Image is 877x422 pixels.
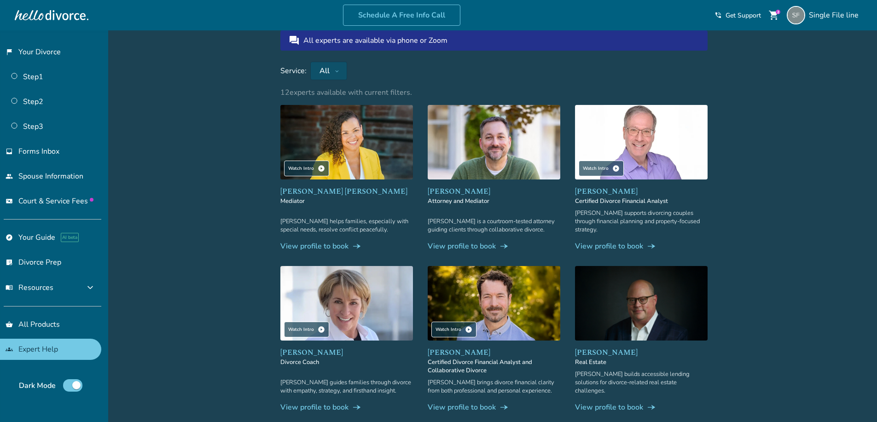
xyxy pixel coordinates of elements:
[280,266,413,341] img: Kim Goodman
[465,326,472,333] span: play_circle
[575,266,708,341] img: Chris Freemott
[612,165,620,172] span: play_circle
[310,62,347,80] button: All
[61,233,79,242] span: AI beta
[289,35,300,46] span: forum
[6,148,13,155] span: inbox
[787,6,805,24] img: singlefileline@hellodivorce.com
[575,105,708,179] img: Jeff Landers
[6,259,13,266] span: list_alt_check
[428,358,560,375] span: Certified Divorce Financial Analyst and Collaborative Divorce
[18,146,59,156] span: Forms Inbox
[280,217,413,234] div: [PERSON_NAME] helps families, especially with special needs, resolve conflict peacefully.
[714,11,761,20] a: phone_in_talkGet Support
[428,217,560,234] div: [PERSON_NAME] is a courtroom-tested attorney guiding clients through collaborative divorce.
[776,10,780,14] div: 2
[6,197,13,205] span: universal_currency_alt
[318,66,331,76] div: All
[647,242,656,251] span: line_end_arrow_notch
[575,402,708,412] a: View profile to bookline_end_arrow_notch
[575,186,708,197] span: [PERSON_NAME]
[18,196,93,206] span: Court & Service Fees
[428,378,560,395] div: [PERSON_NAME] brings divorce financial clarity from both professional and personal experience.
[6,283,53,293] span: Resources
[428,105,560,179] img: Neil Forester
[6,48,13,56] span: flag_2
[428,347,560,358] span: [PERSON_NAME]
[318,326,325,333] span: play_circle
[280,186,413,197] span: [PERSON_NAME] [PERSON_NAME]
[428,402,560,412] a: View profile to bookline_end_arrow_notch
[831,378,877,422] iframe: Chat Widget
[6,284,13,291] span: menu_book
[575,241,708,251] a: View profile to bookline_end_arrow_notch
[284,322,329,337] div: Watch Intro
[352,242,361,251] span: line_end_arrow_notch
[575,358,708,366] span: Real Estate
[428,241,560,251] a: View profile to bookline_end_arrow_notch
[280,197,413,205] span: Mediator
[428,197,560,205] span: Attorney and Mediator
[343,5,460,26] a: Schedule A Free Info Call
[280,66,307,76] span: Service:
[499,242,509,251] span: line_end_arrow_notch
[303,35,449,46] div: All experts are available via phone or Zoom
[85,282,96,293] span: expand_more
[431,322,476,337] div: Watch Intro
[809,10,862,20] span: Single File line
[280,358,413,366] span: Divorce Coach
[6,321,13,328] span: shopping_basket
[6,173,13,180] span: people
[575,197,708,205] span: Certified Divorce Financial Analyst
[579,161,624,176] div: Watch Intro
[575,347,708,358] span: [PERSON_NAME]
[428,266,560,341] img: John Duffy
[280,87,708,98] div: 12 experts available with current filters.
[284,161,329,176] div: Watch Intro
[280,347,413,358] span: [PERSON_NAME]
[428,186,560,197] span: [PERSON_NAME]
[280,241,413,251] a: View profile to bookline_end_arrow_notch
[280,105,413,179] img: Claudia Brown Coulter
[6,346,13,353] span: groups
[499,403,509,412] span: line_end_arrow_notch
[768,10,779,21] span: shopping_cart
[19,381,56,391] span: Dark Mode
[318,165,325,172] span: play_circle
[352,403,361,412] span: line_end_arrow_notch
[575,209,708,234] div: [PERSON_NAME] supports divorcing couples through financial planning and property-focused strategy.
[6,234,13,241] span: explore
[575,370,708,395] div: [PERSON_NAME] builds accessible lending solutions for divorce-related real estate challenges.
[647,403,656,412] span: line_end_arrow_notch
[714,12,722,19] span: phone_in_talk
[280,378,413,395] div: [PERSON_NAME] guides families through divorce with empathy, strategy, and firsthand insight.
[280,402,413,412] a: View profile to bookline_end_arrow_notch
[726,11,761,20] span: Get Support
